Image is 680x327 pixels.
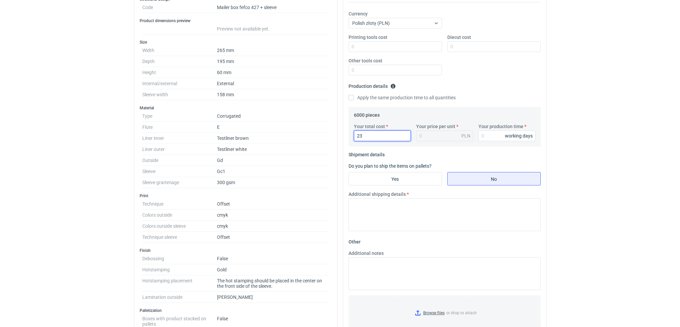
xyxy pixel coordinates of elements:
h3: Product dimensions preview [140,18,332,23]
dt: Width [142,45,217,56]
label: Other tools cost [349,57,382,64]
dt: Lamination outside [142,292,217,303]
dd: 195 mm [217,56,329,67]
label: Diecut cost [447,34,471,41]
dd: Gc1 [217,166,329,177]
label: Your production time [478,123,523,130]
dd: Testliner white [217,144,329,155]
dd: 300 gsm [217,177,329,188]
dt: Type [142,111,217,122]
legend: 6000 pieces [354,110,380,118]
dd: Testliner brown [217,133,329,144]
dt: Internal/external [142,78,217,89]
dt: Boxes with product stacked on pallets [142,313,217,327]
dt: Liner outer [142,144,217,155]
input: 0 [349,65,442,75]
dd: Gold [217,264,329,275]
dt: Hotstamping [142,264,217,275]
legend: Shipment details [349,149,385,157]
dd: The hot stamping should be placed in the center on the front side of the sleeve. [217,275,329,292]
h3: Palletization [140,308,332,313]
dd: 60 mm [217,67,329,78]
dt: Sleeve grammage [142,177,217,188]
input: 0 [354,130,411,141]
dt: Height [142,67,217,78]
dt: Technique sleeve [142,232,217,243]
dd: Mailer box fefco 427 + sleeve [217,2,329,13]
dt: Depth [142,56,217,67]
label: No [447,172,541,185]
dt: Outside [142,155,217,166]
dd: False [217,253,329,264]
dt: Technique [142,199,217,210]
dt: Debossing [142,253,217,264]
label: Additional notes [349,250,384,257]
dd: False [217,313,329,327]
dd: Offset [217,232,329,243]
dd: cmyk [217,210,329,221]
dd: cmyk [217,221,329,232]
label: Printing tools cost [349,34,387,41]
input: 0 [478,130,535,141]
h3: Material [140,105,332,111]
dt: Sleeve [142,166,217,177]
div: PLN [461,132,470,139]
dt: Code [142,2,217,13]
label: Do you plan to ship the items on pallets? [349,163,432,169]
label: Additional shipping details [349,191,406,198]
dt: Liner inner [142,133,217,144]
dd: Corrugated [217,111,329,122]
dd: 158 mm [217,89,329,100]
input: 0 [349,41,442,52]
label: Apply the same production time to all quantities [349,94,456,101]
label: Currency [349,10,368,17]
span: Preview not available yet. [217,26,270,32]
legend: Other [349,236,361,244]
label: Yes [349,172,442,185]
dd: E [217,122,329,133]
label: Your total cost [354,123,385,130]
dd: Gd [217,155,329,166]
div: working days [505,132,533,139]
dt: Hotstamping placement [142,275,217,292]
dt: Colors outside sleeve [142,221,217,232]
dd: External [217,78,329,89]
input: 0 [447,41,541,52]
dd: 265 mm [217,45,329,56]
span: Polish złoty (PLN) [352,20,390,26]
dt: Colors outside [142,210,217,221]
dt: Flute [142,122,217,133]
dd: Offset [217,199,329,210]
h3: Size [140,40,332,45]
h3: Print [140,193,332,199]
dt: Sleeve width [142,89,217,100]
h3: Finish [140,248,332,253]
label: Your price per unit [416,123,455,130]
dd: [PERSON_NAME] [217,292,329,303]
legend: Production details [349,81,396,89]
